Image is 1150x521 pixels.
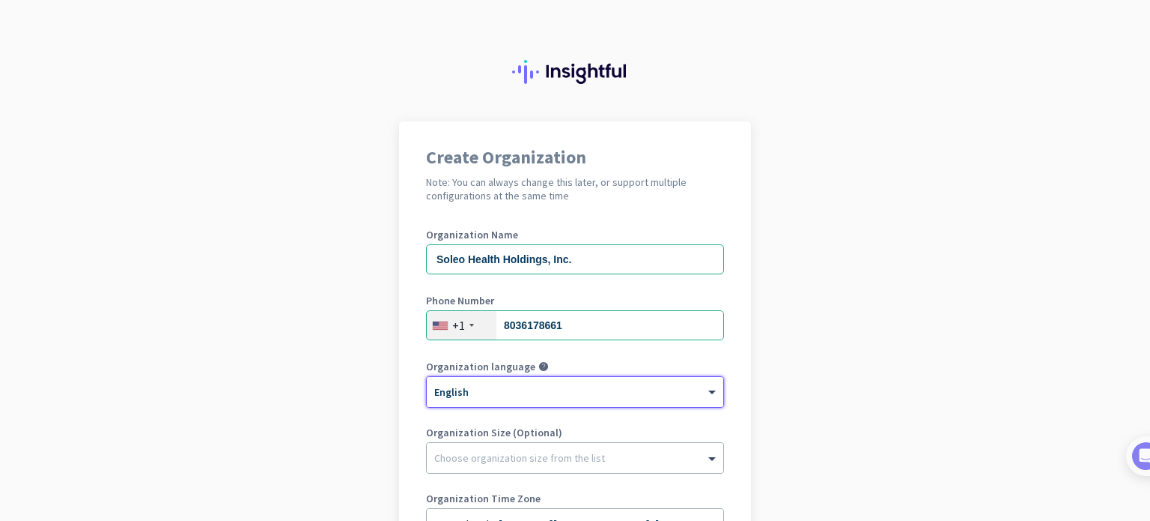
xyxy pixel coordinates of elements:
[426,427,724,438] label: Organization Size (Optional)
[426,229,724,240] label: Organization Name
[426,244,724,274] input: What is the name of your organization?
[452,318,465,333] div: +1
[512,60,638,84] img: Insightful
[426,295,724,306] label: Phone Number
[538,361,549,372] i: help
[426,148,724,166] h1: Create Organization
[426,310,724,340] input: 201-555-0123
[426,493,724,504] label: Organization Time Zone
[426,175,724,202] h2: Note: You can always change this later, or support multiple configurations at the same time
[426,361,535,372] label: Organization language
